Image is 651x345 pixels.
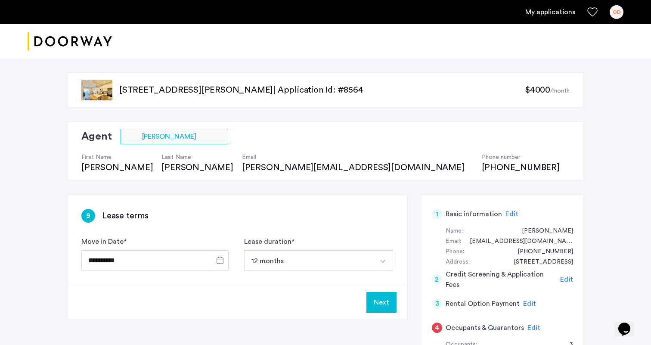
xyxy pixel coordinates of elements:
[244,250,373,271] button: Select option
[446,236,461,247] div: Email:
[525,86,550,94] span: $4000
[242,153,473,162] h4: Email
[372,250,393,271] button: Select option
[28,25,112,58] a: Cazamio logo
[161,162,233,174] div: [PERSON_NAME]
[81,129,112,144] h2: Agent
[560,276,573,283] span: Edit
[244,236,294,247] label: Lease duration *
[610,5,623,19] div: OD
[550,88,570,94] sub: /month
[215,255,225,265] button: Open calendar
[81,153,153,162] h4: First Name
[81,236,127,247] label: Move in Date *
[525,7,575,17] a: My application
[446,269,557,290] h5: Credit Screening & Application Fees
[446,323,524,333] h5: Occupants & Guarantors
[615,311,642,336] iframe: chat widget
[446,226,463,236] div: Name:
[482,162,560,174] div: [PHONE_NUMBER]
[379,258,386,265] img: arrow
[102,210,149,222] h3: Lease terms
[242,162,473,174] div: [PERSON_NAME][EMAIL_ADDRESS][DOMAIN_NAME]
[366,292,397,313] button: Next
[587,7,598,17] a: Favorites
[446,209,502,219] h5: Basic information
[81,80,112,100] img: apartment
[432,274,442,285] div: 2
[446,298,520,309] h5: Rental Option Payment
[505,257,573,267] div: 744 Bushwick Avenue, #Apartment 3
[505,211,518,218] span: Edit
[446,257,470,267] div: Address:
[513,226,573,236] div: Olivia Davis
[28,25,112,58] img: logo
[461,236,573,247] div: olidavis26@gmail.com
[482,153,560,162] h4: Phone number
[161,153,233,162] h4: Last Name
[432,209,442,219] div: 1
[509,247,573,257] div: +15166801643
[527,324,540,331] span: Edit
[119,84,525,96] p: [STREET_ADDRESS][PERSON_NAME] | Application Id: #8564
[432,323,442,333] div: 4
[432,298,442,309] div: 3
[446,247,464,257] div: Phone:
[81,209,95,223] div: 9
[81,162,153,174] div: [PERSON_NAME]
[523,300,536,307] span: Edit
